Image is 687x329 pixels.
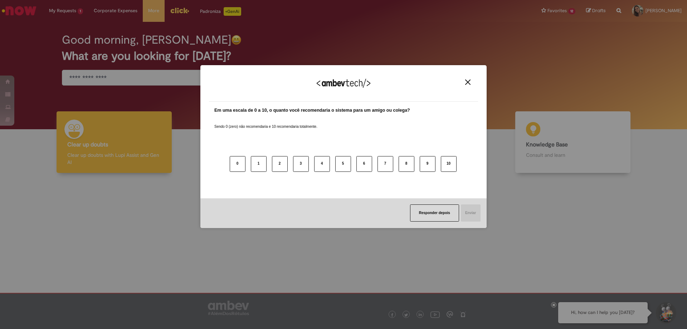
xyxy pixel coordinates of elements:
[230,156,245,172] button: 0
[377,156,393,172] button: 7
[214,107,410,114] label: Em uma escala de 0 a 10, o quanto você recomendaria o sistema para um amigo ou colega?
[399,156,414,172] button: 8
[314,156,330,172] button: 4
[272,156,288,172] button: 2
[465,79,471,85] img: Close
[317,79,370,88] img: Logo Ambevtech
[251,156,267,172] button: 1
[441,156,457,172] button: 10
[420,156,435,172] button: 9
[335,156,351,172] button: 5
[293,156,309,172] button: 3
[463,79,473,85] button: Close
[356,156,372,172] button: 6
[214,116,317,129] label: Sendo 0 (zero) não recomendaria e 10 recomendaria totalmente.
[410,204,459,222] button: Responder depois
